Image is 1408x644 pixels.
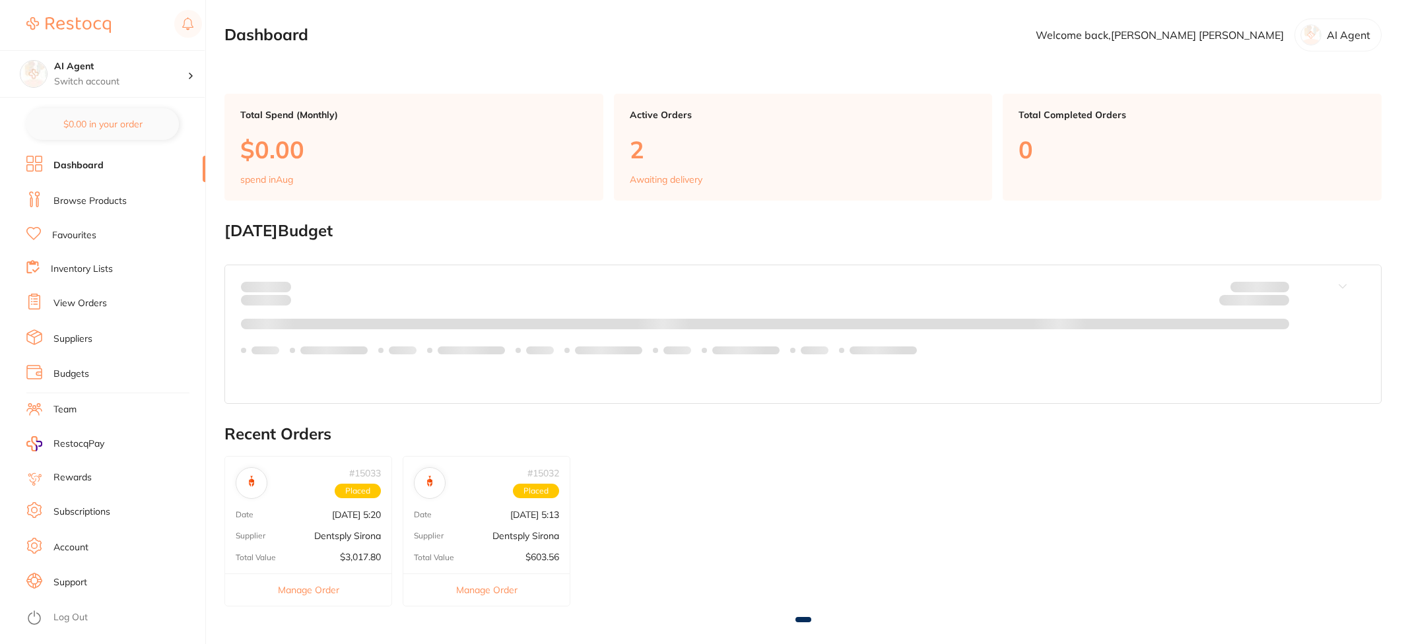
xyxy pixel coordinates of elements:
button: Manage Order [403,573,570,606]
button: Manage Order [225,573,391,606]
a: Rewards [53,471,92,484]
img: Dentsply Sirona [417,470,442,496]
a: Support [53,576,87,589]
p: Dentsply Sirona [314,531,381,541]
p: Labels extended [850,345,917,356]
a: Dashboard [53,159,104,172]
p: Labels extended [438,345,505,356]
button: $0.00 in your order [26,108,179,140]
a: Browse Products [53,195,127,208]
p: Total Spend (Monthly) [240,110,587,120]
h2: Dashboard [224,26,308,44]
p: # 15032 [527,468,559,478]
a: RestocqPay [26,436,104,451]
p: Labels extended [300,345,368,356]
p: $3,017.80 [340,552,381,562]
p: Budget: [1230,281,1289,292]
p: spend in Aug [240,174,293,185]
p: Total Value [236,553,276,562]
p: [DATE] 5:20 [332,509,381,520]
p: 2 [630,136,977,163]
button: Log Out [26,608,201,629]
a: Team [53,403,77,416]
p: Date [414,510,432,519]
strong: $0.00 [1266,297,1289,309]
span: Placed [513,484,559,498]
a: Budgets [53,368,89,381]
a: Total Spend (Monthly)$0.00spend inAug [224,94,603,201]
a: Total Completed Orders0 [1003,94,1382,201]
img: RestocqPay [26,436,42,451]
strong: $NaN [1263,280,1289,292]
p: Switch account [54,75,187,88]
p: Labels extended [575,345,642,356]
p: Labels [251,345,279,356]
p: Date [236,510,253,519]
img: AI Agent [20,61,47,87]
img: Restocq Logo [26,17,111,33]
p: 0 [1019,136,1366,163]
h4: AI Agent [54,60,187,73]
img: Dentsply Sirona [239,470,264,496]
p: Total Completed Orders [1019,110,1366,120]
p: $0.00 [240,136,587,163]
p: $603.56 [525,552,559,562]
a: Restocq Logo [26,10,111,40]
p: [DATE] 5:13 [510,509,559,520]
strong: $0.00 [268,280,291,292]
p: Labels [526,345,554,356]
a: View Orders [53,297,107,310]
p: AI Agent [1327,29,1370,41]
a: Subscriptions [53,505,110,519]
a: Log Out [53,611,88,624]
a: Favourites [52,229,96,242]
p: Labels [389,345,417,356]
p: Supplier [236,531,265,540]
p: Remaining: [1219,292,1289,308]
p: Labels [663,345,691,356]
a: Inventory Lists [51,263,113,276]
p: Awaiting delivery [630,174,702,185]
a: Suppliers [53,333,92,346]
p: month [241,292,291,308]
h2: [DATE] Budget [224,222,1382,240]
p: Supplier [414,531,444,540]
a: Account [53,541,88,554]
h2: Recent Orders [224,425,1382,443]
p: Labels extended [712,345,780,356]
p: # 15033 [349,468,381,478]
p: Spent: [241,281,291,292]
p: Labels [801,345,828,356]
span: Placed [335,484,381,498]
p: Total Value [414,553,454,562]
span: RestocqPay [53,437,104,451]
p: Dentsply Sirona [492,531,559,541]
a: Active Orders2Awaiting delivery [614,94,993,201]
p: Active Orders [630,110,977,120]
p: Welcome back, [PERSON_NAME] [PERSON_NAME] [1036,29,1284,41]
